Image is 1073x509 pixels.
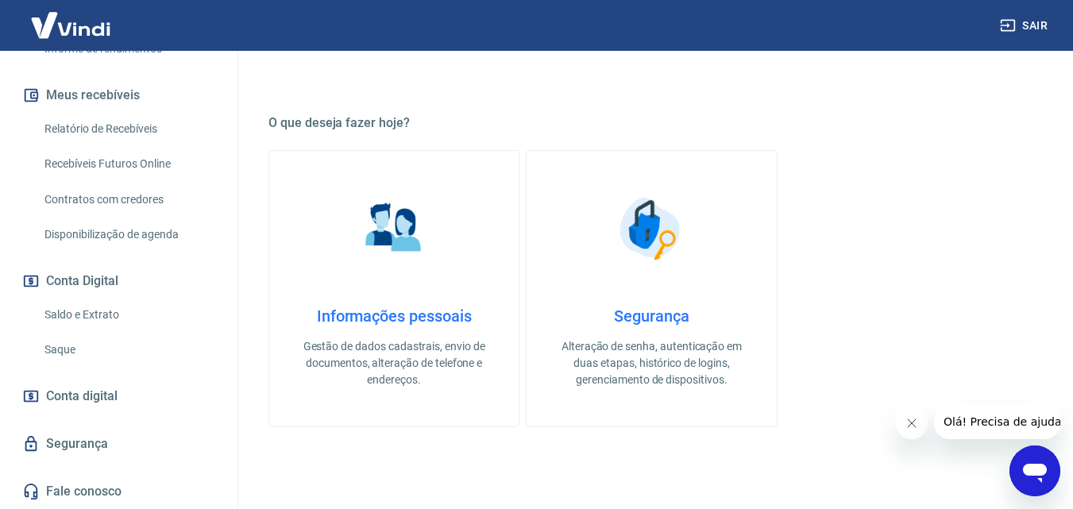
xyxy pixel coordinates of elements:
img: Segurança [612,189,691,268]
a: SegurançaSegurançaAlteração de senha, autenticação em duas etapas, histórico de logins, gerenciam... [526,150,777,427]
a: Segurança [19,426,218,461]
iframe: Botão para abrir a janela de mensagens [1009,445,1060,496]
a: Conta digital [19,379,218,414]
img: Informações pessoais [354,189,434,268]
button: Conta Digital [19,264,218,299]
span: Olá! Precisa de ajuda? [10,11,133,24]
img: Vindi [19,1,122,49]
p: Gestão de dados cadastrais, envio de documentos, alteração de telefone e endereços. [295,338,493,388]
button: Meus recebíveis [19,78,218,113]
iframe: Mensagem da empresa [934,404,1060,439]
span: Conta digital [46,385,118,407]
a: Relatório de Recebíveis [38,113,218,145]
iframe: Fechar mensagem [896,407,928,439]
a: Recebíveis Futuros Online [38,148,218,180]
p: Alteração de senha, autenticação em duas etapas, histórico de logins, gerenciamento de dispositivos. [552,338,751,388]
h5: O que deseja fazer hoje? [268,115,1035,131]
a: Saldo e Extrato [38,299,218,331]
a: Informações pessoaisInformações pessoaisGestão de dados cadastrais, envio de documentos, alteraçã... [268,150,519,427]
h4: Informações pessoais [295,307,493,326]
a: Contratos com credores [38,183,218,216]
a: Saque [38,334,218,366]
a: Fale conosco [19,474,218,509]
h4: Segurança [552,307,751,326]
a: Disponibilização de agenda [38,218,218,251]
button: Sair [997,11,1054,40]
